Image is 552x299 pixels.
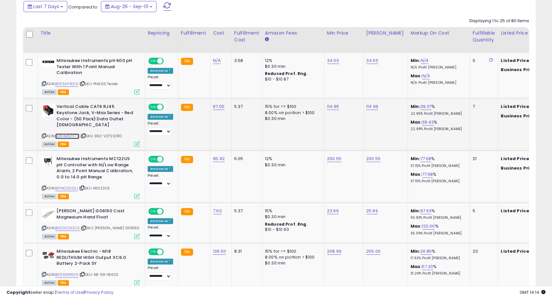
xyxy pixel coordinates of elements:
[56,289,84,295] a: Terms of Use
[366,248,381,255] a: 255.00
[42,89,57,95] span: All listings currently available for purchase on Amazon
[265,260,319,266] div: $0.30 min
[411,231,465,236] p: 35.09% Profit [PERSON_NAME]
[265,110,319,116] div: 8.00% on portion > $100
[411,172,465,184] div: %
[57,156,136,182] b: Milwaukee Instruments MC122US pH Controller with Hi/Low Range Alarm, 2 Point Manual Calibration, ...
[501,103,530,110] b: Listed Price:
[473,104,493,110] div: 7
[101,1,156,12] button: Aug-26 - Sep-01
[234,104,257,110] div: 5.37
[79,272,118,277] span: | SKU: 48-59-1862S
[24,1,67,12] button: Last 7 Days
[327,103,339,110] a: 114.95
[473,208,493,214] div: 5
[469,18,529,24] div: Displaying 1 to 25 of 80 items
[111,3,148,10] span: Aug-26 - Sep-01
[163,58,173,64] span: OFF
[411,156,465,168] div: %
[411,30,467,37] div: Markup on Cost
[148,259,173,264] div: Amazon AI *
[55,133,79,139] a: B084MN7F79
[422,119,434,126] a: 39.43
[234,156,257,162] div: 6.05
[411,208,420,214] b: Min:
[163,157,173,162] span: OFF
[149,58,157,64] span: ON
[149,157,157,162] span: ON
[213,248,226,255] a: 139.50
[408,27,470,53] th: The percentage added to the cost of goods (COGS) that forms the calculator for Min & Max prices.
[57,104,136,129] b: Vertical Cable CAT6 RJ45 Keystone Jack, V-Max Series - Red Color - (50 Pack) Data Outlet [DEMOGRA...
[411,248,465,261] div: %
[57,208,136,222] b: [PERSON_NAME] G06150 Cast Magnesium Hand Float
[265,162,319,168] div: $0.30 min
[501,248,530,254] b: Listed Price:
[411,57,420,64] b: Min:
[520,289,545,295] span: 2025-09-9 14:14 GMT
[42,142,57,147] span: All listings currently available for purchase on Amazon
[7,289,30,295] strong: Copyright
[265,248,319,254] div: 15% for <= $100
[148,121,173,136] div: Preset:
[411,256,465,261] p: 17.92% Profit [PERSON_NAME]
[148,75,173,90] div: Preset:
[213,57,221,64] a: N/A
[327,248,341,255] a: 208.99
[420,208,432,214] a: 97.63
[411,223,465,235] div: %
[422,263,433,270] a: 57.20
[148,173,173,188] div: Preset:
[42,58,55,67] img: 21XttEO1XcL._SL40_.jpg
[265,71,308,76] b: Reduced Prof. Rng.
[42,248,55,262] img: 41zNc8aBxZL._SL40_.jpg
[411,271,465,276] p: 31.29% Profit [PERSON_NAME]
[42,104,55,117] img: 31bgVGNumxL._SL40_.jpg
[234,208,257,214] div: 5.37
[327,156,341,162] a: 200.55
[234,248,257,254] div: 8.31
[148,30,175,37] div: Repricing
[213,103,224,110] a: 67.00
[7,290,113,296] div: seller snap | |
[411,73,422,79] b: Max:
[181,208,193,215] small: FBA
[213,30,229,37] div: Cost
[58,89,69,95] span: FBA
[79,81,118,86] span: | SKU: PH600 Tester
[411,104,465,116] div: %
[265,104,319,110] div: 15% for <= $100
[327,208,339,214] a: 23.99
[422,171,433,178] a: 77.68
[265,221,308,227] b: Reduced Prof. Rng.
[42,104,140,146] div: ASIN:
[420,248,432,255] a: 26.85
[58,142,69,147] span: FBA
[411,119,422,125] b: Max:
[473,248,493,254] div: 23
[57,58,136,78] b: Milwaukee Instruments pH 600 pH Tester With 1 Point Manual Calibration
[55,186,78,191] a: B01NCQUSSJ
[501,57,530,64] b: Listed Price:
[265,214,319,220] div: $0.30 min
[265,116,319,122] div: $0.30 min
[42,156,140,198] div: ASIN:
[411,81,465,85] p: N/A Profit [PERSON_NAME]
[265,30,321,37] div: Amazon Fees
[234,58,257,64] div: 3.68
[85,289,113,295] a: Privacy Policy
[81,225,139,231] span: | SKU: [PERSON_NAME] G06150
[181,104,193,111] small: FBA
[213,208,222,214] a: 7.60
[80,133,122,139] span: | SKU: 352-V2720/RD
[411,264,465,276] div: %
[149,209,157,214] span: ON
[366,57,378,64] a: 34.00
[40,30,142,37] div: Title
[473,58,493,64] div: 0
[411,223,422,229] b: Max:
[42,58,140,94] div: ASIN:
[148,266,173,280] div: Preset:
[411,65,465,70] p: N/A Profit [PERSON_NAME]
[181,30,207,37] div: Fulfillment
